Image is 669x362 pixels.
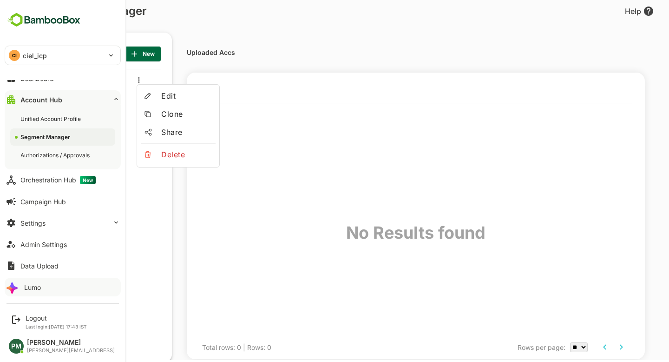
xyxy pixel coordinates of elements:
div: Unified Account Profile [20,115,83,123]
div: [PERSON_NAME] [27,339,115,347]
button: Data Upload [5,256,121,275]
div: CI [9,50,20,61]
p: ciel_icp [23,51,47,60]
div: CIciel_icp [5,46,120,65]
div: PM [9,339,24,354]
div: Orchestration Hub [20,176,96,184]
ul: more actions [105,87,187,168]
div: Data Upload [20,262,59,270]
div: Authorizations / Approvals [20,151,92,159]
div: Segment Manager [20,133,72,141]
p: Last login: [DATE] 17:43 IST [26,324,87,329]
div: Account Hub [20,96,62,104]
span: Clone [129,110,179,121]
button: Lumo [5,278,121,296]
span: New [80,176,96,184]
span: Delete [129,151,179,162]
div: [PERSON_NAME][EMAIL_ADDRESS] [27,348,115,354]
div: Campaign Hub [20,198,66,206]
button: Settings [5,214,121,232]
button: Admin Settings [5,235,121,254]
span: Share [129,128,179,140]
button: Campaign Hub [5,192,121,211]
span: Edit [129,92,179,103]
img: BambooboxFullLogoMark.5f36c76dfaba33ec1ec1367b70bb1252.svg [5,11,83,29]
div: Admin Settings [20,241,67,248]
button: Orchestration HubNew [5,171,121,189]
button: Account Hub [5,90,121,109]
div: Settings [20,219,46,227]
div: Lumo [24,283,41,291]
div: Logout [26,314,87,322]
